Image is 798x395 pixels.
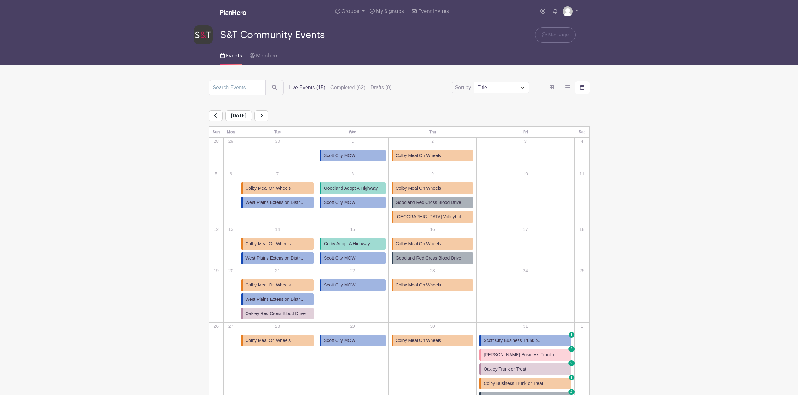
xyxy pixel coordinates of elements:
[241,279,314,291] a: Colby Meal On Wheels
[484,366,526,372] span: Oakley Trunk or Treat
[241,335,314,346] a: Colby Meal On Wheels
[239,171,316,177] p: 7
[324,240,370,247] span: Colby Adopt A Highway
[396,240,441,247] span: Colby Meal On Wheels
[568,360,575,366] span: 2
[224,138,238,145] p: 29
[389,267,476,274] p: 23
[245,185,291,192] span: Colby Meal On Wheels
[418,9,449,14] span: Event Invites
[238,127,317,138] th: Tue
[477,226,574,233] p: 17
[194,25,213,44] img: s-and-t-logo-planhero.png
[245,282,291,288] span: Colby Meal On Wheels
[239,138,316,145] p: 30
[209,138,223,145] p: 28
[479,335,571,346] a: Scott City Business Trunk o... 1
[245,240,291,247] span: Colby Meal On Wheels
[224,267,238,274] p: 20
[392,238,473,250] a: Colby Meal On Wheels
[220,44,242,65] a: Events
[484,380,543,387] span: Colby Business Trunk or Treat
[320,238,386,250] a: Colby Adopt A Highway
[484,352,562,358] span: [PERSON_NAME] Business Trunk or ...
[245,337,291,344] span: Colby Meal On Wheels
[317,226,388,233] p: 15
[241,308,314,319] a: Oakley Red Cross Blood Drive
[239,323,316,330] p: 28
[396,214,465,220] span: [GEOGRAPHIC_DATA] Volleybal...
[225,110,252,121] span: [DATE]
[220,10,246,15] img: logo_white-6c42ec7e38ccf1d336a20a19083b03d10ae64f83f12c07503d8b9e83406b4c7d.svg
[209,127,223,138] th: Sun
[209,226,223,233] p: 12
[477,171,574,177] p: 10
[320,335,386,346] a: Scott City MOW
[209,323,223,330] p: 26
[220,30,325,40] span: S&T Community Events
[477,323,574,330] p: 31
[223,127,238,138] th: Mon
[575,226,589,233] p: 18
[209,80,266,95] input: Search Events...
[317,138,388,145] p: 1
[392,150,473,161] a: Colby Meal On Wheels
[396,337,441,344] span: Colby Meal On Wheels
[392,197,473,208] a: Goodland Red Cross Blood Drive
[568,346,575,352] span: 2
[209,267,223,274] p: 19
[324,255,356,261] span: Scott City MOW
[376,9,404,14] span: My Signups
[245,310,306,317] span: Oakley Red Cross Blood Drive
[330,84,365,91] label: Completed (62)
[245,255,303,261] span: West Plains Extension Distr...
[477,127,575,138] th: Fri
[396,152,441,159] span: Colby Meal On Wheels
[389,138,476,145] p: 2
[392,252,473,264] a: Goodland Red Cross Blood Drive
[389,323,476,330] p: 30
[479,378,571,389] a: Colby Business Trunk or Treat 1
[392,335,473,346] a: Colby Meal On Wheels
[569,375,574,380] span: 1
[477,267,574,274] p: 24
[317,127,388,138] th: Wed
[324,282,356,288] span: Scott City MOW
[320,182,386,194] a: Goodland Adopt A Highway
[455,84,473,91] label: Sort by
[396,185,441,192] span: Colby Meal On Wheels
[388,127,476,138] th: Thu
[320,252,386,264] a: Scott City MOW
[317,171,388,177] p: 8
[563,6,573,16] img: default-ce2991bfa6775e67f084385cd625a349d9dcbb7a52a09fb2fda1e96e2d18dcdb.png
[241,293,314,305] a: West Plains Extension Distr...
[389,171,476,177] p: 9
[256,53,279,58] span: Members
[370,84,392,91] label: Drafts (0)
[289,84,326,91] label: Live Events (15)
[392,279,473,291] a: Colby Meal On Wheels
[241,197,314,208] a: West Plains Extension Distr...
[226,53,242,58] span: Events
[320,279,386,291] a: Scott City MOW
[392,182,473,194] a: Colby Meal On Wheels
[317,323,388,330] p: 29
[575,138,589,145] p: 4
[317,267,388,274] p: 22
[575,127,589,138] th: Sat
[224,323,238,330] p: 27
[392,211,473,223] a: [GEOGRAPHIC_DATA] Volleybal...
[479,349,571,361] a: [PERSON_NAME] Business Trunk or ... 2
[224,226,238,233] p: 13
[535,27,575,43] a: Message
[396,282,441,288] span: Colby Meal On Wheels
[544,81,590,94] div: order and view
[239,226,316,233] p: 14
[250,44,279,65] a: Members
[324,199,356,206] span: Scott City MOW
[320,150,386,161] a: Scott City MOW
[209,171,223,177] p: 5
[568,389,575,395] span: 2
[324,337,356,344] span: Scott City MOW
[245,296,303,303] span: West Plains Extension Distr...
